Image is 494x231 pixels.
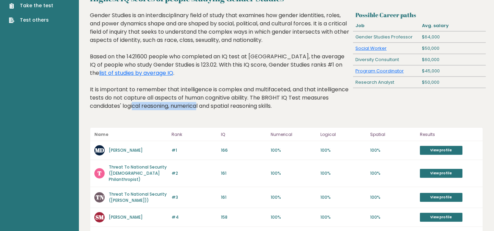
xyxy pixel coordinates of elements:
[271,194,316,200] p: 100%
[420,169,462,178] a: View profile
[370,170,416,176] p: 100%
[94,131,108,137] b: Name
[353,77,420,88] div: Research Analyst
[221,214,267,220] p: 158
[221,147,267,153] p: 166
[172,170,217,176] p: #2
[420,146,462,155] a: View profile
[419,43,486,54] div: $50,000
[355,68,404,74] a: Program Coordinator
[172,194,217,200] p: #3
[172,147,217,153] p: #1
[172,130,217,139] p: Rank
[271,147,316,153] p: 100%
[419,77,486,88] div: $50,000
[353,20,420,31] div: Job
[353,32,420,43] div: Gender Studies Professor
[420,193,462,202] a: View profile
[320,147,366,153] p: 100%
[109,214,143,220] a: [PERSON_NAME]
[420,130,479,139] p: Results
[9,16,53,24] a: Test others
[9,2,53,9] a: Take the test
[370,214,416,220] p: 100%
[420,213,462,222] a: View profile
[271,170,316,176] p: 100%
[419,20,486,31] div: Avg. salary
[419,32,486,43] div: $64,000
[109,164,167,182] a: Threat To National Security ([DEMOGRAPHIC_DATA] Philanthropist)
[109,147,143,153] a: [PERSON_NAME]
[355,45,387,51] a: Social Worker
[271,214,316,220] p: 100%
[320,170,366,176] p: 100%
[370,194,416,200] p: 100%
[90,11,350,120] div: Gender Studies is an interdisciplinary field of study that examines how gender identities, roles,...
[95,213,104,221] text: SM
[99,69,173,77] a: list of studies by average IQ
[271,130,316,139] p: Numerical
[320,130,366,139] p: Logical
[355,11,483,19] h3: Possible Career paths
[370,130,416,139] p: Spatial
[221,194,267,200] p: 161
[419,54,486,65] div: $60,000
[419,66,486,77] div: $45,000
[320,194,366,200] p: 100%
[172,214,217,220] p: #4
[370,147,416,153] p: 100%
[96,193,104,201] text: TN
[97,169,102,177] text: T
[95,146,104,154] text: MD
[221,130,267,139] p: IQ
[353,54,420,65] div: Diversity Consultant
[320,214,366,220] p: 100%
[221,170,267,176] p: 161
[109,191,167,203] a: Threat To National Security ([PERSON_NAME]))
